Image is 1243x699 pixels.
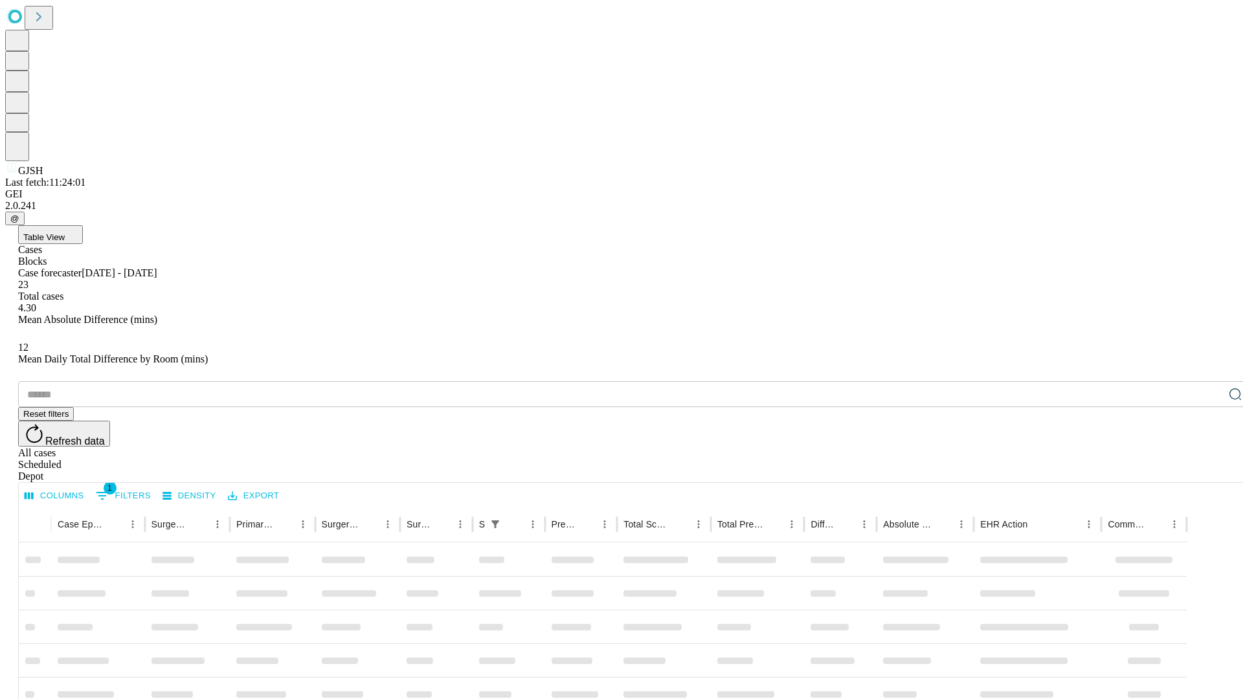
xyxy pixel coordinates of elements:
span: 12 [18,342,28,353]
button: Menu [952,515,970,533]
button: Sort [934,515,952,533]
button: Menu [855,515,873,533]
span: @ [10,214,19,223]
div: Surgery Name [322,519,359,529]
button: Sort [671,515,689,533]
div: Total Scheduled Duration [623,519,670,529]
div: Difference [811,519,836,529]
button: Menu [294,515,312,533]
button: Show filters [486,515,504,533]
span: Total cases [18,291,63,302]
div: Comments [1108,519,1145,529]
span: 4.30 [18,302,36,313]
span: 1 [104,482,117,494]
div: Surgery Date [407,519,432,529]
div: Scheduled In Room Duration [479,519,485,529]
button: Sort [506,515,524,533]
span: [DATE] - [DATE] [82,267,157,278]
button: Show filters [93,485,154,506]
div: 2.0.241 [5,200,1238,212]
button: Export [225,486,282,506]
span: Case forecaster [18,267,82,278]
button: Sort [577,515,596,533]
button: Density [159,486,219,506]
button: Refresh data [18,421,110,447]
button: Menu [1165,515,1183,533]
button: Menu [596,515,614,533]
button: Sort [433,515,451,533]
div: Predicted In Room Duration [552,519,577,529]
span: Reset filters [23,409,69,419]
div: Total Predicted Duration [717,519,764,529]
span: 23 [18,279,28,290]
div: Surgeon Name [151,519,189,529]
button: Table View [18,225,83,244]
button: Menu [783,515,801,533]
div: Absolute Difference [883,519,933,529]
button: Sort [1147,515,1165,533]
span: Mean Absolute Difference (mins) [18,314,157,325]
button: Sort [276,515,294,533]
button: Sort [837,515,855,533]
button: Sort [765,515,783,533]
div: 1 active filter [486,515,504,533]
div: EHR Action [980,519,1027,529]
button: Menu [689,515,708,533]
button: Sort [1029,515,1047,533]
button: Sort [106,515,124,533]
button: Menu [124,515,142,533]
span: Refresh data [45,436,105,447]
button: Menu [524,515,542,533]
button: Reset filters [18,407,74,421]
button: @ [5,212,25,225]
button: Sort [361,515,379,533]
button: Menu [379,515,397,533]
span: Last fetch: 11:24:01 [5,177,85,188]
button: Menu [451,515,469,533]
div: GEI [5,188,1238,200]
button: Sort [190,515,208,533]
button: Menu [208,515,227,533]
div: Case Epic Id [58,519,104,529]
span: Mean Daily Total Difference by Room (mins) [18,353,208,364]
div: Primary Service [236,519,274,529]
span: Table View [23,232,65,242]
button: Select columns [21,486,87,506]
span: GJSH [18,165,43,176]
button: Menu [1080,515,1098,533]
